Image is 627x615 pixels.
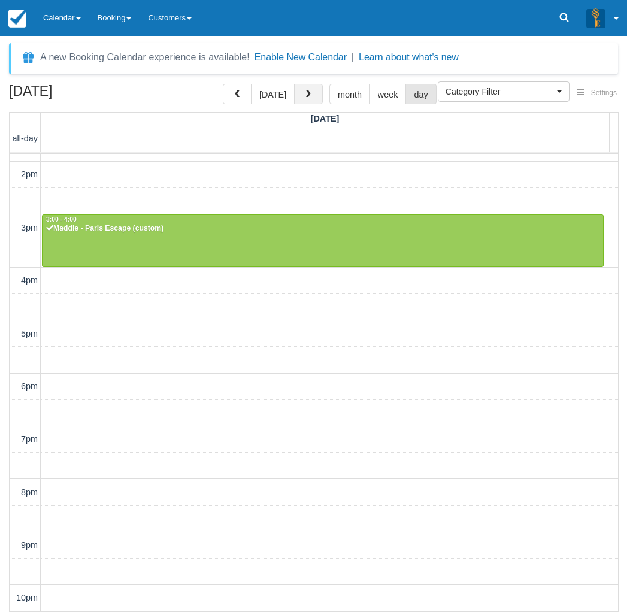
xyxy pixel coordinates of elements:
span: 2pm [21,169,38,179]
span: 3:00 - 4:00 [46,216,77,223]
img: A3 [586,8,605,28]
button: Settings [570,84,624,102]
span: 7pm [21,434,38,444]
a: Learn about what's new [359,52,459,62]
button: month [329,84,370,104]
span: | [352,52,354,62]
a: 3:00 - 4:00Maddie - Paris Escape (custom) [42,214,604,267]
button: Enable New Calendar [255,51,347,63]
span: 10pm [16,593,38,602]
span: 9pm [21,540,38,550]
span: 6pm [21,381,38,391]
span: 3pm [21,223,38,232]
span: 8pm [21,487,38,497]
h2: [DATE] [9,84,160,106]
div: A new Booking Calendar experience is available! [40,50,250,65]
button: day [405,84,436,104]
span: [DATE] [311,114,340,123]
div: Maddie - Paris Escape (custom) [46,224,600,234]
button: [DATE] [251,84,295,104]
button: Category Filter [438,81,570,102]
button: week [369,84,407,104]
img: checkfront-main-nav-mini-logo.png [8,10,26,28]
span: 4pm [21,275,38,285]
span: 5pm [21,329,38,338]
span: Category Filter [446,86,554,98]
span: Settings [591,89,617,97]
span: all-day [13,134,38,143]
